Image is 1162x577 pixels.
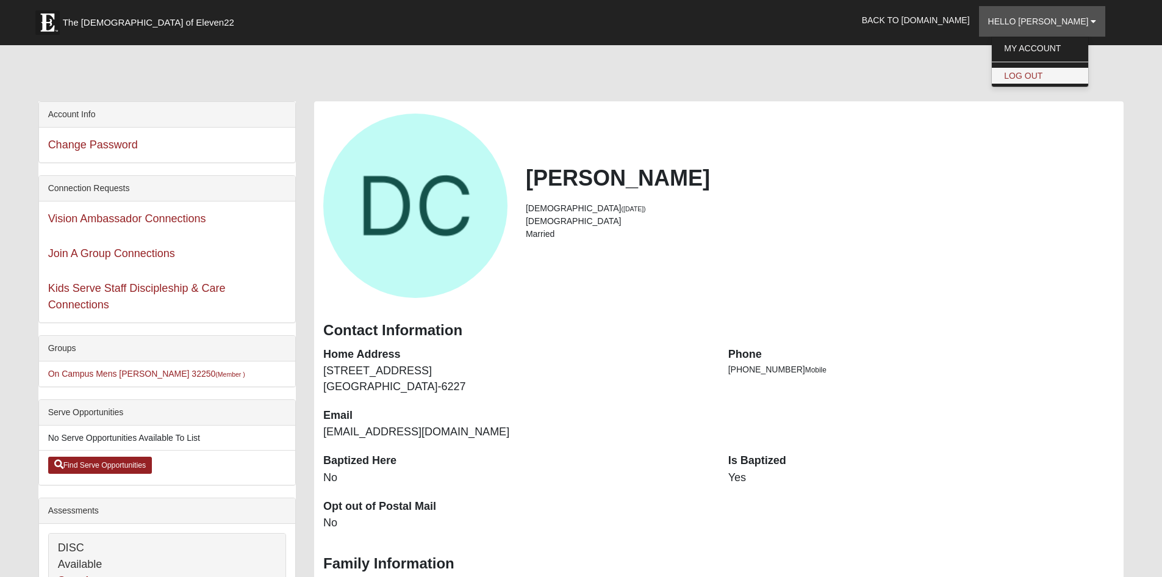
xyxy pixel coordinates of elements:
a: My Account [992,40,1088,56]
li: No Serve Opportunities Available To List [39,426,295,451]
span: Mobile [805,366,827,374]
img: Eleven22 logo [35,10,60,35]
a: Kids Serve Staff Discipleship & Care Connections [48,282,226,311]
li: [DEMOGRAPHIC_DATA] [526,202,1114,215]
li: [DEMOGRAPHIC_DATA] [526,215,1114,228]
a: Hello [PERSON_NAME] [979,6,1106,37]
a: Change Password [48,139,138,151]
dt: Email [323,408,710,424]
span: Hello [PERSON_NAME] [988,16,1089,26]
div: Groups [39,336,295,361]
dt: Is Baptized [728,453,1115,469]
a: Back to [DOMAIN_NAME] [853,5,979,35]
div: Serve Opportunities [39,400,295,426]
dt: Baptized Here [323,453,710,469]
h3: Family Information [323,555,1114,573]
dt: Opt out of Postal Mail [323,499,710,515]
span: The [DEMOGRAPHIC_DATA] of Eleven22 [63,16,234,29]
a: The [DEMOGRAPHIC_DATA] of Eleven22 [29,4,273,35]
h3: Contact Information [323,322,1114,339]
a: Join A Group Connections [48,247,175,259]
li: [PHONE_NUMBER] [728,363,1115,376]
dd: Yes [728,470,1115,486]
dt: Phone [728,347,1115,363]
small: ([DATE]) [622,205,646,212]
div: Account Info [39,102,295,128]
small: (Member ) [215,371,245,378]
h2: [PERSON_NAME] [526,165,1114,191]
dd: [STREET_ADDRESS] [GEOGRAPHIC_DATA]-6227 [323,363,710,394]
dd: No [323,470,710,486]
a: Vision Ambassador Connections [48,212,206,225]
div: Connection Requests [39,176,295,201]
li: Married [526,228,1114,241]
a: Find Serve Opportunities [48,457,152,474]
div: Assessments [39,498,295,524]
a: View Fullsize Photo [323,114,507,298]
a: On Campus Mens [PERSON_NAME] 32250(Member ) [48,369,245,379]
dd: [EMAIL_ADDRESS][DOMAIN_NAME] [323,424,710,440]
a: Log Out [992,68,1088,84]
dt: Home Address [323,347,710,363]
dd: No [323,515,710,531]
